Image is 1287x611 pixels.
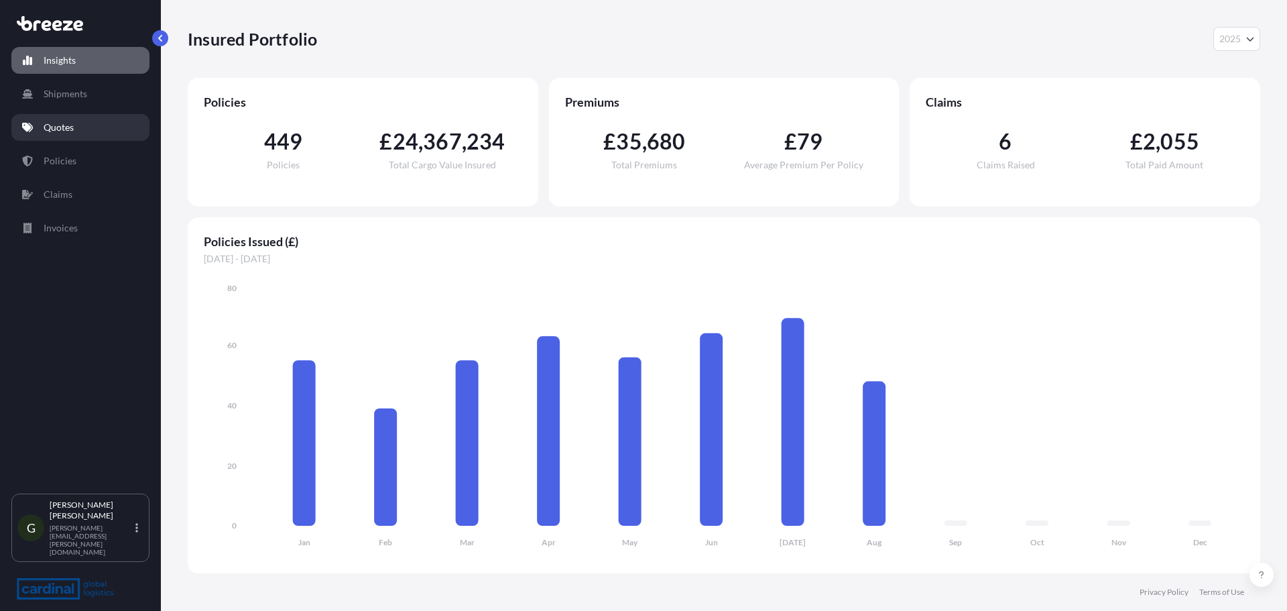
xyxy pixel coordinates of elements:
p: Quotes [44,121,74,134]
span: Premiums [565,94,883,110]
a: Invoices [11,215,149,241]
span: , [642,131,647,152]
p: Invoices [44,221,78,235]
p: Shipments [44,87,87,101]
span: Total Premiums [611,160,677,170]
span: £ [603,131,616,152]
tspan: 20 [227,461,237,471]
tspan: 0 [232,520,237,531]
span: Claims [926,94,1244,110]
p: Insured Portfolio [188,28,317,50]
span: £ [784,131,797,152]
tspan: Oct [1030,537,1044,547]
span: 449 [264,131,303,152]
span: Policies Issued (£) [204,233,1244,249]
p: [PERSON_NAME][EMAIL_ADDRESS][PERSON_NAME][DOMAIN_NAME] [50,524,133,556]
span: Claims Raised [977,160,1035,170]
a: Terms of Use [1199,587,1244,598]
p: Policies [44,154,76,168]
a: Shipments [11,80,149,107]
a: Policies [11,148,149,174]
tspan: [DATE] [780,537,806,547]
button: Year Selector [1213,27,1260,51]
span: , [1156,131,1160,152]
tspan: Dec [1193,537,1207,547]
tspan: 60 [227,340,237,350]
p: [PERSON_NAME] [PERSON_NAME] [50,500,133,521]
a: Privacy Policy [1140,587,1188,598]
a: Quotes [11,114,149,141]
span: 2 [1143,131,1156,152]
tspan: 40 [227,400,237,410]
span: 79 [797,131,822,152]
span: G [27,521,36,535]
tspan: Sep [949,537,962,547]
span: Average Premium Per Policy [744,160,863,170]
tspan: May [622,537,638,547]
span: 24 [393,131,418,152]
a: Insights [11,47,149,74]
span: Total Cargo Value Insured [389,160,496,170]
tspan: Mar [460,537,475,547]
span: £ [379,131,392,152]
span: 055 [1160,131,1199,152]
span: Total Paid Amount [1125,160,1203,170]
span: Policies [204,94,522,110]
span: 35 [616,131,641,152]
span: 234 [467,131,505,152]
span: [DATE] - [DATE] [204,252,1244,266]
tspan: Jan [298,537,310,547]
tspan: Apr [542,537,556,547]
span: Policies [267,160,300,170]
tspan: 80 [227,283,237,293]
p: Insights [44,54,76,67]
tspan: Aug [867,537,882,547]
tspan: Jun [705,537,718,547]
span: 6 [999,131,1012,152]
p: Claims [44,188,72,201]
a: Claims [11,181,149,208]
tspan: Feb [379,537,392,547]
span: , [418,131,423,152]
span: 680 [647,131,686,152]
span: 367 [423,131,462,152]
span: £ [1130,131,1143,152]
tspan: Nov [1111,537,1127,547]
span: , [462,131,467,152]
span: 2025 [1219,32,1241,46]
img: organization-logo [17,578,114,600]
